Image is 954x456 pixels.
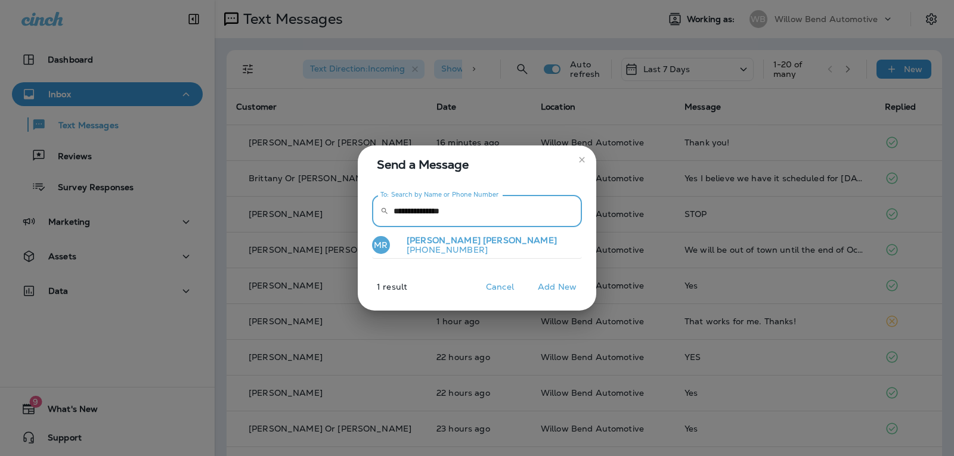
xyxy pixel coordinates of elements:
span: [PERSON_NAME] [407,235,481,246]
span: [PERSON_NAME] [483,235,557,246]
button: Add New [532,278,583,296]
p: [PHONE_NUMBER] [397,245,557,255]
span: Send a Message [377,155,582,174]
button: Cancel [478,278,522,296]
label: To: Search by Name or Phone Number [380,190,499,199]
p: 1 result [353,282,407,301]
button: close [572,150,591,169]
button: MR[PERSON_NAME] [PERSON_NAME][PHONE_NUMBER] [372,232,582,259]
div: MR [372,236,390,254]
